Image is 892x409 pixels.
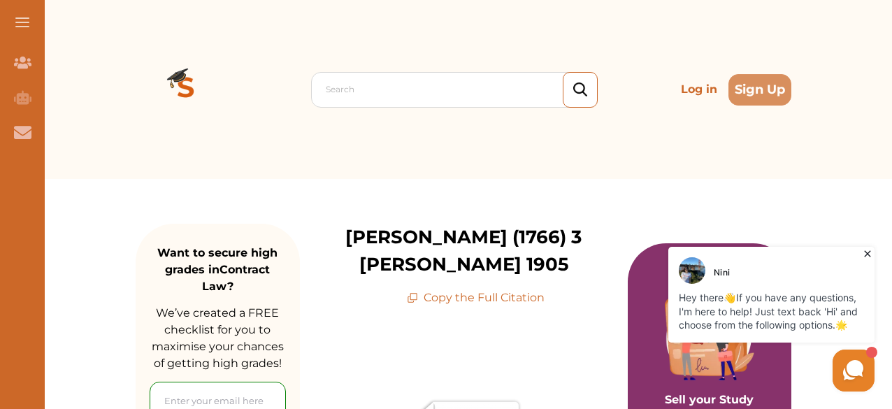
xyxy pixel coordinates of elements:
[728,74,791,106] button: Sign Up
[300,224,628,278] p: [PERSON_NAME] (1766) 3 [PERSON_NAME] 1905
[573,82,587,97] img: search_icon
[675,76,723,103] p: Log in
[152,306,284,370] span: We’ve created a FREE checklist for you to maximise your chances of getting high grades!
[136,39,236,140] img: Logo
[556,243,878,395] iframe: HelpCrunch
[157,246,278,293] strong: Want to secure high grades in Contract Law ?
[407,289,545,306] p: Copy the Full Citation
